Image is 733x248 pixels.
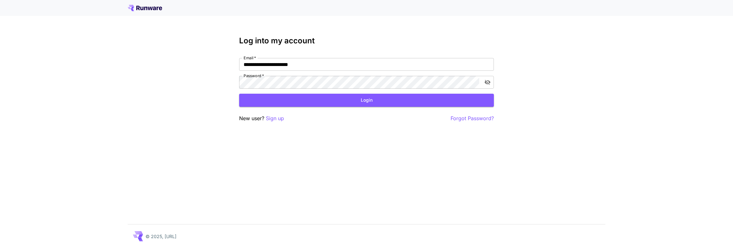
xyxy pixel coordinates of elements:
label: Email [244,55,256,61]
button: Login [239,94,494,107]
p: New user? [239,114,284,122]
h3: Log into my account [239,36,494,45]
label: Password [244,73,264,78]
button: toggle password visibility [482,77,493,88]
button: Sign up [266,114,284,122]
button: Forgot Password? [451,114,494,122]
p: © 2025, [URL] [146,233,176,240]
